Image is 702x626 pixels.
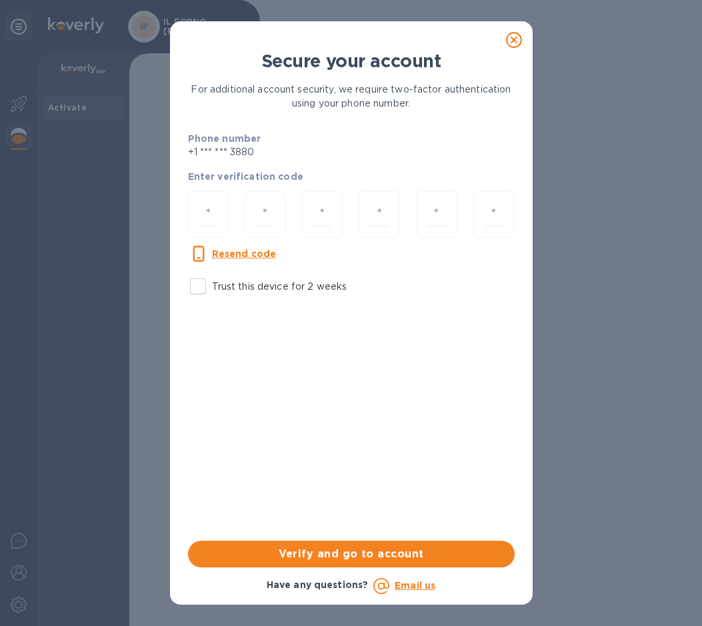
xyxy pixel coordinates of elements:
[395,580,435,591] a: Email us
[188,170,515,183] p: Enter verification code
[188,133,261,144] b: Phone number
[212,280,347,294] p: Trust this device for 2 weeks
[199,546,504,562] span: Verify and go to account
[267,579,369,590] b: Have any questions?
[212,248,277,259] u: Resend code
[188,541,515,567] button: Verify and go to account
[188,51,515,72] h1: Secure your account
[188,83,515,111] p: For additional account security, we require two-factor authentication using your phone number.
